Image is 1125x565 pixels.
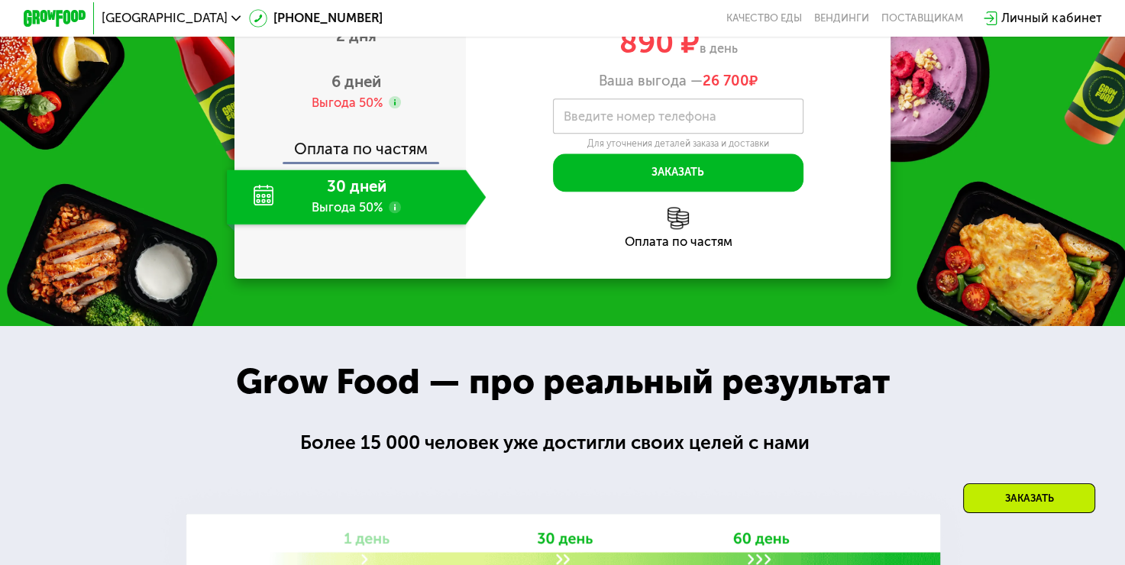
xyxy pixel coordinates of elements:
a: Вендинги [814,12,869,24]
span: 2 дня [336,27,377,45]
span: ₽ [703,73,758,89]
div: Оплата по частям [466,236,891,248]
img: l6xcnZfty9opOoJh.png [668,207,690,229]
span: 890 ₽ [619,24,699,60]
div: поставщикам [881,12,963,24]
div: Личный кабинет [1001,9,1101,28]
div: Выгода 50% [312,95,383,112]
a: [PHONE_NUMBER] [249,9,383,28]
button: Заказать [553,153,803,191]
div: Оплата по частям [236,126,466,162]
span: 6 дней [331,73,381,91]
span: в день [699,41,737,56]
label: Введите номер телефона [564,112,716,121]
div: Заказать [963,483,1095,513]
div: Более 15 000 человек уже достигли своих целей с нами [300,428,826,457]
div: Для уточнения деталей заказа и доставки [553,137,803,150]
span: [GEOGRAPHIC_DATA] [102,12,228,24]
div: Grow Food — про реальный результат [209,355,917,408]
span: 26 700 [703,73,749,89]
a: Качество еды [726,12,802,24]
div: Ваша выгода — [466,73,891,89]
